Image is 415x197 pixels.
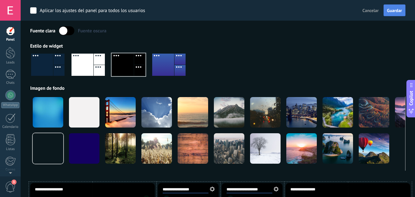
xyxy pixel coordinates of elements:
span: Guardar [387,8,402,13]
div: Fuente clara [30,28,55,34]
span: Cancelar [363,8,379,13]
span: 3 [11,180,17,185]
button: Guardar [384,4,405,16]
div: Leads [1,61,20,65]
div: Estilo de widget [30,43,405,49]
span: Copilot [408,91,414,105]
div: Imagen de fondo [30,85,405,91]
div: Listas [1,147,20,151]
div: Calendario [1,125,20,129]
div: Chats [1,81,20,85]
button: Cancelar [360,6,381,15]
div: Panel [1,38,20,42]
div: Aplicar los ajustes del panel para todos los usuarios [40,8,145,14]
div: WhatsApp [1,102,19,108]
div: Fuente oscura [78,28,106,34]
